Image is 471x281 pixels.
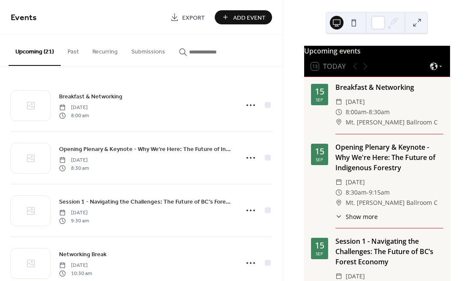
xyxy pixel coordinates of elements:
[59,145,233,154] span: Opening Plenary & Keynote - Why We're Here: The Future of Indigenous Forestry
[369,107,390,117] span: 8:30am
[315,87,324,96] div: 15
[335,82,443,92] div: Breakfast & Networking
[335,117,342,127] div: ​
[367,187,369,198] span: -
[59,197,233,207] a: Session 1 - Navigating the Challenges: The Future of BC’s Forest Economy
[59,144,233,154] a: Opening Plenary & Keynote - Why We're Here: The Future of Indigenous Forestry
[59,157,89,164] span: [DATE]
[124,35,172,65] button: Submissions
[315,147,324,156] div: 15
[335,212,342,221] div: ​
[59,249,107,259] a: Networking Break
[59,250,107,259] span: Networking Break
[346,107,367,117] span: 8:00am
[335,187,342,198] div: ​
[315,241,324,250] div: 15
[316,157,323,162] div: Sep
[59,269,92,277] span: 10:30 am
[59,262,92,269] span: [DATE]
[335,107,342,117] div: ​
[369,187,390,198] span: 9:15am
[59,92,122,101] a: Breakfast & Networking
[233,13,266,22] span: Add Event
[182,13,205,22] span: Export
[335,97,342,107] div: ​
[304,46,450,56] div: Upcoming events
[346,177,365,187] span: [DATE]
[59,209,89,217] span: [DATE]
[59,92,122,101] span: Breakfast & Networking
[367,107,369,117] span: -
[164,10,211,24] a: Export
[346,97,365,107] span: [DATE]
[346,117,438,127] span: Mt. [PERSON_NAME] Ballroom C
[59,104,89,112] span: [DATE]
[346,187,367,198] span: 8:30am
[59,217,89,225] span: 9:30 am
[9,35,61,66] button: Upcoming (21)
[215,10,272,24] button: Add Event
[61,35,86,65] button: Past
[346,212,378,221] span: Show more
[346,198,438,208] span: Mt. [PERSON_NAME] Ballroom C
[11,9,37,26] span: Events
[316,251,323,256] div: Sep
[335,142,443,173] div: Opening Plenary & Keynote - Why We're Here: The Future of Indigenous Forestry
[316,98,323,102] div: Sep
[335,236,443,267] div: Session 1 - Navigating the Challenges: The Future of BC’s Forest Economy
[59,164,89,172] span: 8:30 am
[59,112,89,119] span: 8:00 am
[335,198,342,208] div: ​
[335,212,378,221] button: ​Show more
[335,177,342,187] div: ​
[86,35,124,65] button: Recurring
